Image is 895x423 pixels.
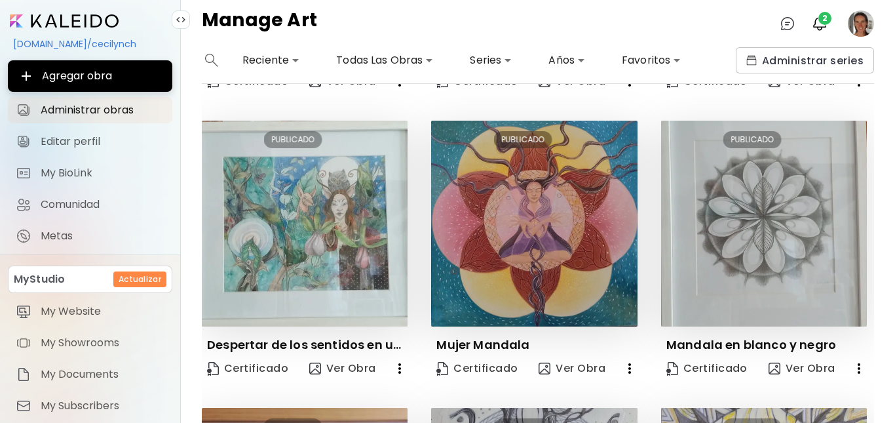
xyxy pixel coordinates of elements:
img: search [205,54,218,67]
img: collapse [176,14,186,25]
img: My BioLink icon [16,165,31,181]
span: 2 [818,12,831,25]
span: Certificado [207,361,288,376]
img: Comunidad icon [16,197,31,212]
span: My Showrooms [41,336,164,350]
div: Todas Las Obras [331,50,438,71]
span: Metas [41,230,164,243]
img: item [16,367,31,382]
span: Certificado [436,361,518,376]
img: chatIcon [780,16,795,31]
button: search [202,47,221,73]
span: Certificado [666,361,748,376]
img: thumbnail [202,121,408,327]
img: Metas icon [16,228,31,244]
a: completeMy BioLink iconMy BioLink [8,160,172,186]
img: item [16,335,31,351]
a: completeMetas iconMetas [8,223,172,249]
img: view-art [769,363,780,374]
div: PUBLICADO [264,131,322,148]
h6: Actualizar [119,273,161,285]
span: Administrar obras [41,104,164,117]
div: Reciente [237,50,305,71]
img: collections [746,55,757,66]
a: Comunidad iconComunidad [8,191,172,218]
button: Agregar obra [8,60,172,92]
img: view-art [539,363,550,374]
img: thumbnail [661,121,867,327]
p: Despertar de los sentidos en una noche de luna llena [207,337,408,353]
img: Certificate [436,362,448,376]
span: My Website [41,305,164,318]
a: Editar perfil iconEditar perfil [8,129,172,155]
a: itemMy Website [8,298,172,325]
a: CertificateCertificado [661,355,753,382]
span: Editar perfil [41,135,164,148]
img: Certificate [666,362,678,376]
img: item [16,398,31,414]
span: My BioLink [41,167,164,180]
img: Administrar obras icon [16,102,31,118]
a: CertificateCertificado [431,355,523,382]
button: view-artVer Obra [533,355,611,382]
div: [DOMAIN_NAME]/cecilynch [8,33,172,55]
div: Favoritos [617,50,686,71]
p: Mujer Mandala [436,337,529,353]
div: PUBLICADO [493,131,552,148]
img: bellIcon [812,16,828,31]
span: Ver Obra [539,361,605,376]
img: view-art [309,363,321,374]
button: bellIcon2 [809,12,831,35]
button: view-artVer Obra [304,355,381,382]
span: Comunidad [41,198,164,211]
p: Mandala en blanco y negro [666,337,836,353]
a: itemMy Documents [8,361,172,388]
img: Editar perfil icon [16,134,31,150]
div: Años [543,50,590,71]
a: itemMy Subscribers [8,393,172,419]
span: My Subscribers [41,399,164,413]
a: Administrar obras iconAdministrar obras [8,97,172,123]
p: MyStudio [14,272,65,287]
a: itemMy Showrooms [8,330,172,356]
div: Series [465,50,517,71]
img: thumbnail [431,121,637,327]
button: view-artVer Obra [763,355,841,382]
div: PUBLICADO [723,131,782,148]
span: Agregar obra [18,68,162,84]
h4: Manage Art [202,10,317,37]
span: My Documents [41,368,164,381]
span: Ver Obra [309,361,376,376]
span: Administrar series [746,54,864,68]
img: Certificate [207,362,219,376]
span: Ver Obra [769,361,835,376]
img: item [16,304,31,319]
a: CertificateCertificado [202,355,294,382]
button: collectionsAdministrar series [736,47,874,73]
